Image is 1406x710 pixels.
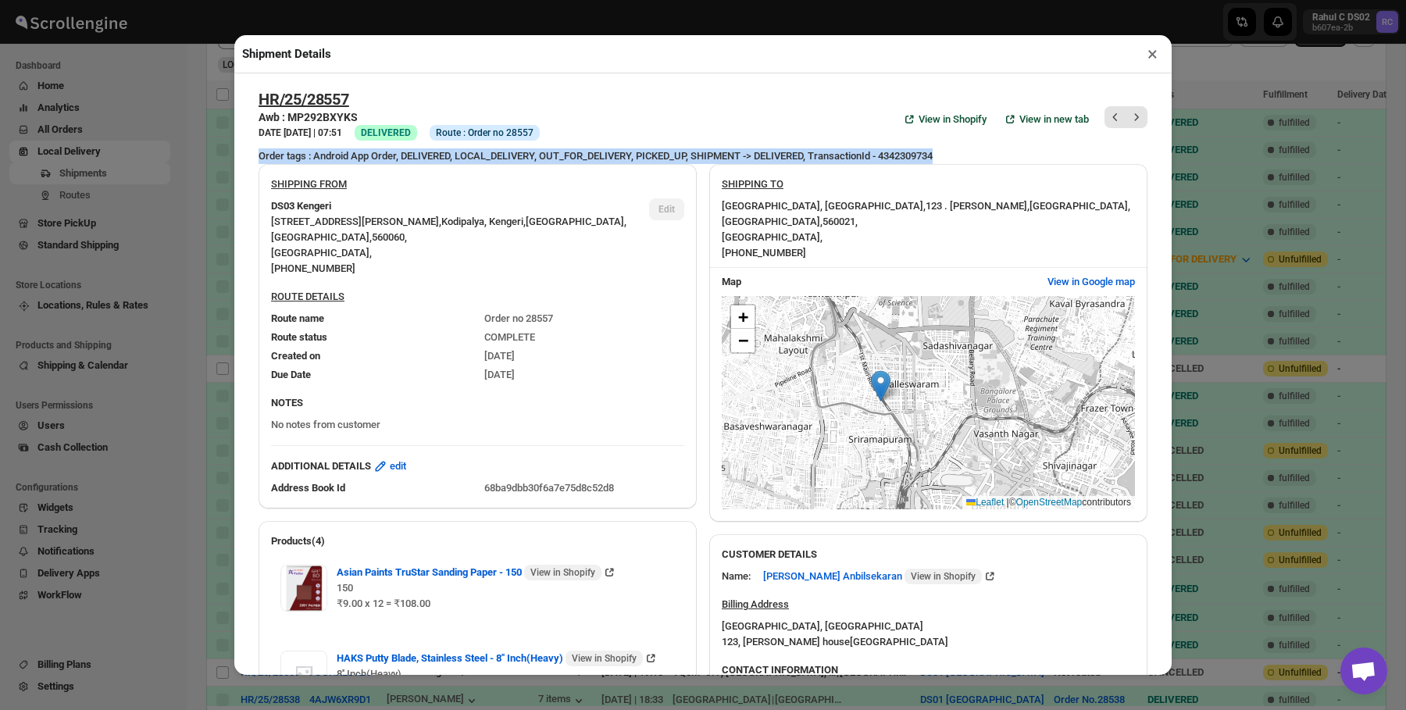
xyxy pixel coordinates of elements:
[259,127,342,139] h3: DATE
[284,127,342,138] b: [DATE] | 07:51
[363,454,416,479] button: edit
[271,419,380,430] span: No notes from customer
[259,148,1147,164] div: Order tags : Android App Order, DELIVERED, LOCAL_DELIVERY, OUT_FOR_DELIVERY, PICKED_UP, SHIPMENT ...
[337,582,353,594] span: 150
[722,216,823,227] span: [GEOGRAPHIC_DATA] ,
[738,330,748,350] span: −
[1019,112,1089,127] span: View in new tab
[271,247,372,259] span: [GEOGRAPHIC_DATA] ,
[1141,43,1164,65] button: ×
[337,598,430,609] span: ₹9.00 x 12 = ₹108.00
[337,565,601,580] span: Asian Paints TruStar Sanding Paper - 150
[722,178,783,190] u: SHIPPING TO
[1030,200,1130,212] span: [GEOGRAPHIC_DATA] ,
[337,651,643,666] span: HAKS Putty Blade, Stainless Steel - 8'' Inch(Heavy)
[962,496,1135,509] div: © contributors
[271,458,371,474] b: ADDITIONAL DETAILS
[271,262,355,274] span: [PHONE_NUMBER]
[337,566,617,578] a: Asian Paints TruStar Sanding Paper - 150 View in Shopify
[1007,497,1009,508] span: |
[911,570,976,583] span: View in Shopify
[722,547,1135,562] h3: CUSTOMER DETAILS
[926,200,1030,212] span: 123 . [PERSON_NAME] ,
[530,566,595,579] span: View in Shopify
[390,458,406,474] span: edit
[722,247,806,259] span: [PHONE_NUMBER]
[919,112,987,127] span: View in Shopify
[892,102,996,137] a: View in Shopify
[763,570,997,582] a: [PERSON_NAME] Anbilsekaran View in Shopify
[993,102,1098,137] button: View in new tab
[1016,497,1083,508] a: OpenStreetMap
[722,662,1135,678] h3: CONTACT INFORMATION
[271,397,303,409] b: NOTES
[484,369,515,380] span: [DATE]
[526,216,626,227] span: [GEOGRAPHIC_DATA] ,
[1340,648,1387,694] div: Open chat
[722,276,741,287] b: Map
[484,350,515,362] span: [DATE]
[484,482,614,494] span: 68ba9dbb30f6a7e75d8c52d8
[823,216,858,227] span: 560021 ,
[1038,269,1144,294] button: View in Google map
[271,216,441,227] span: [STREET_ADDRESS][PERSON_NAME] ,
[763,569,982,584] span: [PERSON_NAME] Anbilsekaran
[722,200,926,212] span: [GEOGRAPHIC_DATA], [GEOGRAPHIC_DATA] ,
[722,619,948,650] div: [GEOGRAPHIC_DATA], [GEOGRAPHIC_DATA] 123, [PERSON_NAME] house [GEOGRAPHIC_DATA]
[1104,106,1126,128] button: Previous
[361,127,411,138] span: DELIVERED
[738,307,748,326] span: +
[259,109,540,125] h3: Awb : MP292BXYKS
[722,598,789,610] u: Billing Address
[1126,106,1147,128] button: Next
[436,127,533,139] span: Route : Order no 28557
[259,90,349,109] button: HR/25/28557
[731,329,755,352] a: Zoom out
[271,331,327,343] span: Route status
[271,198,331,214] b: DS03 Kengeri
[271,533,684,549] h2: Products(4)
[372,231,407,243] span: 560060 ,
[271,350,320,362] span: Created on
[280,651,327,698] img: Item
[271,312,324,324] span: Route name
[271,482,345,494] span: Address Book Id
[484,331,535,343] span: COMPLETE
[1047,274,1135,290] span: View in Google map
[484,312,553,324] span: Order no 28557
[722,231,823,243] span: [GEOGRAPHIC_DATA] ,
[337,652,658,664] a: HAKS Putty Blade, Stainless Steel - 8'' Inch(Heavy) View in Shopify
[731,305,755,329] a: Zoom in
[966,497,1004,508] a: Leaflet
[572,652,637,665] span: View in Shopify
[871,370,890,401] img: Marker
[337,668,401,680] span: 8'' Inch(Heavy)
[271,369,311,380] span: Due Date
[1104,106,1147,128] nav: Pagination
[441,216,526,227] span: Kodipalya, Kengeri ,
[271,178,347,190] u: SHIPPING FROM
[722,569,751,584] div: Name:
[271,291,344,302] u: ROUTE DETAILS
[242,46,331,62] h2: Shipment Details
[271,231,372,243] span: [GEOGRAPHIC_DATA] ,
